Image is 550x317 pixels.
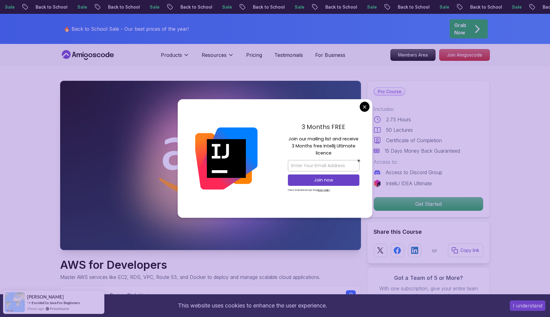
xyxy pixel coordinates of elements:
[374,274,483,282] h3: Got a Team of 5 or More?
[5,299,501,312] div: This website uses cookies to enhance the user experience.
[374,180,381,187] img: jetbrains logo
[460,247,479,253] p: Copy link
[374,197,483,211] p: Get Started
[32,300,80,305] a: Enroled to Java For Beginners
[215,4,235,10] p: Sale
[505,4,525,10] p: Sale
[386,169,442,176] p: Access to Discord Group
[27,294,64,299] span: [PERSON_NAME]
[143,4,163,10] p: Sale
[433,4,452,10] p: Sale
[274,51,303,59] a: Testimonials
[374,158,483,166] p: Access to:
[101,4,143,10] p: Back to School
[374,197,483,211] button: Get Started
[432,247,437,254] p: or
[60,81,361,250] img: aws-for-developers_thumbnail
[510,300,545,311] button: Accept cookies
[448,244,483,257] button: Copy link
[5,292,25,312] img: provesource social proof notification image
[60,259,320,271] h1: AWS for Developers
[50,306,69,311] a: ProveSource
[315,51,345,59] a: For Business
[439,49,490,61] a: Join Amigoscode
[360,4,380,10] p: Sale
[29,4,71,10] p: Back to School
[386,137,442,144] p: Certificate of Completion
[142,292,164,298] span: Instructor
[440,49,490,61] p: Join Amigoscode
[27,300,31,305] span: ->
[202,51,234,64] button: Resources
[391,49,435,61] p: Members Area
[27,306,44,311] span: 3 hours ago
[386,180,432,187] p: IntelliJ IDEA Ultimate
[77,292,164,299] p: Mama Samba Braima Djalo /
[64,25,189,33] p: 🔥 Back to School Sale - Our best prices of the year!
[454,22,466,36] p: Grab Now
[60,273,320,281] p: Master AWS services like EC2, RDS, VPC, Route 53, and Docker to deploy and manage scalable cloud ...
[161,51,182,59] p: Products
[386,126,413,134] p: 50 Lectures
[246,51,262,59] a: Pricing
[246,4,288,10] p: Back to School
[374,228,483,236] h2: Share this Course
[390,49,436,61] a: Members Area
[71,4,90,10] p: Sale
[463,4,505,10] p: Back to School
[385,147,460,155] p: 15 Days Money Back Guaranteed
[288,4,308,10] p: Sale
[374,105,483,113] p: Includes:
[374,88,405,95] p: Pro Course
[386,116,411,123] p: 2.73 Hours
[161,51,189,64] button: Products
[391,4,433,10] p: Back to School
[319,4,360,10] p: Back to School
[174,4,215,10] p: Back to School
[202,51,227,59] p: Resources
[374,285,483,299] p: With one subscription, give your entire team access to all courses and features.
